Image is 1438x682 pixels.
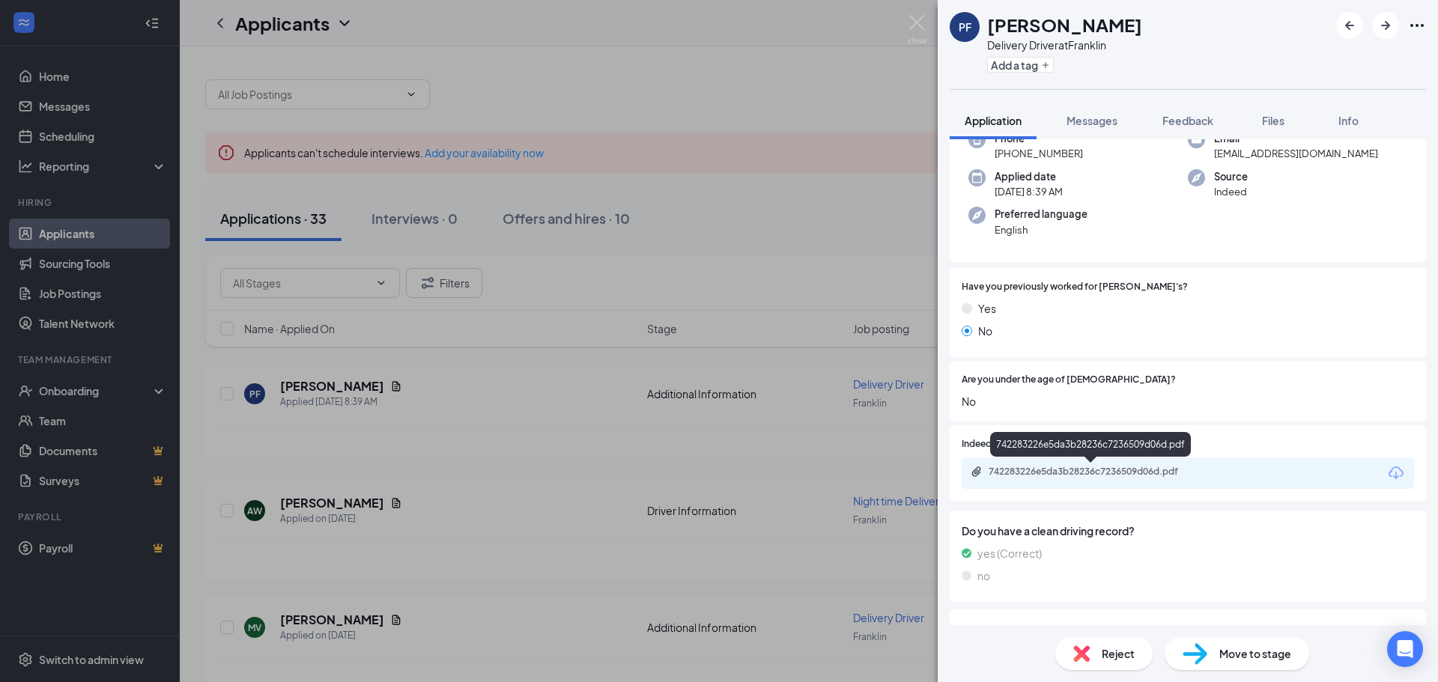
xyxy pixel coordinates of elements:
[959,19,971,34] div: PF
[978,300,996,317] span: Yes
[1162,114,1213,127] span: Feedback
[962,280,1188,294] span: Have you previously worked for [PERSON_NAME]'s?
[962,437,1028,451] span: Indeed Resume
[1214,146,1378,161] span: [EMAIL_ADDRESS][DOMAIN_NAME]
[971,466,983,478] svg: Paperclip
[1262,114,1284,127] span: Files
[1041,61,1050,70] svg: Plus
[1067,114,1117,127] span: Messages
[995,169,1063,184] span: Applied date
[962,621,1414,638] span: Are you legally eligible to work in the [GEOGRAPHIC_DATA]?
[1377,16,1395,34] svg: ArrowRight
[965,114,1022,127] span: Application
[1387,464,1405,482] svg: Download
[995,207,1087,222] span: Preferred language
[1102,645,1135,662] span: Reject
[1387,631,1423,667] div: Open Intercom Messenger
[1214,169,1248,184] span: Source
[1219,645,1291,662] span: Move to stage
[1372,12,1399,39] button: ArrowRight
[962,373,1176,387] span: Are you under the age of [DEMOGRAPHIC_DATA]?
[990,432,1191,457] div: 742283226e5da3b28236c7236509d06d.pdf
[987,37,1142,52] div: Delivery Driver at Franklin
[1338,114,1359,127] span: Info
[987,12,1142,37] h1: [PERSON_NAME]
[1408,16,1426,34] svg: Ellipses
[978,323,992,339] span: No
[962,523,1414,539] span: Do you have a clean driving record?
[995,222,1087,237] span: English
[1336,12,1363,39] button: ArrowLeftNew
[977,545,1042,561] span: yes (Correct)
[971,466,1213,480] a: Paperclip742283226e5da3b28236c7236509d06d.pdf
[1341,16,1359,34] svg: ArrowLeftNew
[1214,184,1248,199] span: Indeed
[987,57,1054,73] button: PlusAdd a tag
[977,567,990,584] span: no
[989,466,1198,478] div: 742283226e5da3b28236c7236509d06d.pdf
[962,393,1414,409] span: No
[995,184,1063,199] span: [DATE] 8:39 AM
[995,146,1083,161] span: [PHONE_NUMBER]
